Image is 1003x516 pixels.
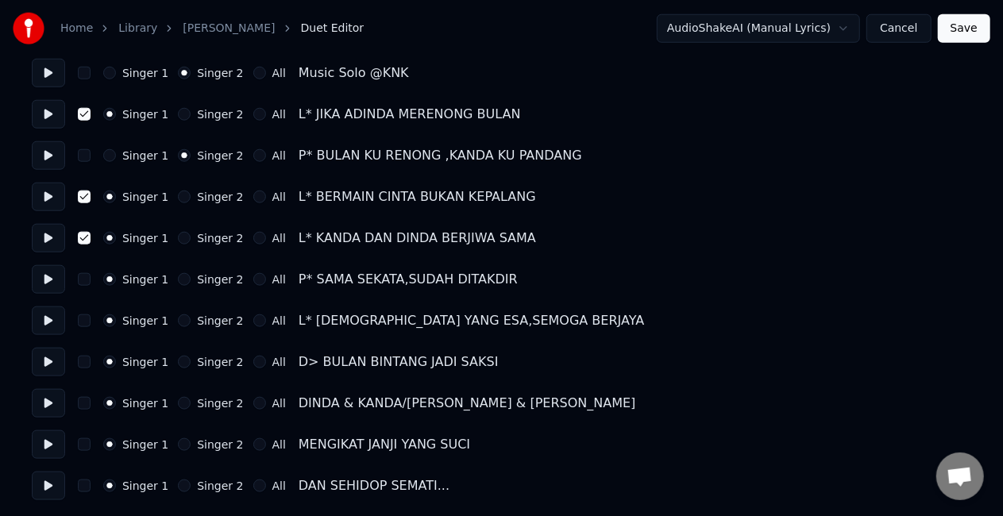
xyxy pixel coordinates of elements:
div: DAN SEHIDOP SEMATI... [299,476,449,495]
div: L* [DEMOGRAPHIC_DATA] YANG ESA,SEMOGA BERJAYA [299,311,644,330]
label: Singer 2 [197,480,243,491]
div: P* SAMA SEKATA,SUDAH DITAKDIR [299,270,518,289]
label: Singer 1 [122,274,168,285]
label: All [272,398,286,409]
button: Cancel [866,14,931,43]
label: Singer 2 [197,109,243,120]
div: L* JIKA ADINDA MERENONG BULAN [299,105,521,124]
label: All [272,109,286,120]
div: DINDA & KANDA/[PERSON_NAME] & [PERSON_NAME] [299,394,636,413]
div: D> BULAN BINTANG JADI SAKSI [299,352,499,372]
a: [PERSON_NAME] [183,21,275,37]
label: Singer 1 [122,398,168,409]
label: Singer 1 [122,315,168,326]
label: Singer 2 [197,67,243,79]
span: Duet Editor [301,21,365,37]
label: All [272,150,286,161]
label: Singer 2 [197,274,243,285]
label: All [272,274,286,285]
label: Singer 1 [122,150,168,161]
label: Singer 2 [197,315,243,326]
label: Singer 1 [122,480,168,491]
img: youka [13,13,44,44]
div: L* BERMAIN CINTA BUKAN KEPALANG [299,187,536,206]
label: All [272,439,286,450]
nav: breadcrumb [60,21,364,37]
a: Library [118,21,157,37]
label: Singer 2 [197,356,243,368]
label: Singer 2 [197,233,243,244]
div: L* KANDA DAN DINDA BERJIWA SAMA [299,229,536,248]
label: Singer 1 [122,233,168,244]
label: All [272,356,286,368]
div: Music Solo @KNK [299,64,409,83]
a: Home [60,21,93,37]
label: All [272,233,286,244]
label: Singer 2 [197,191,243,202]
label: Singer 2 [197,398,243,409]
div: P* BULAN KU RENONG ,KANDA KU PANDANG [299,146,582,165]
a: Open chat [936,452,984,500]
label: All [272,191,286,202]
label: Singer 1 [122,109,168,120]
label: Singer 1 [122,191,168,202]
label: Singer 1 [122,67,168,79]
label: Singer 2 [197,150,243,161]
label: All [272,315,286,326]
label: Singer 1 [122,356,168,368]
button: Save [938,14,990,43]
div: MENGIKAT JANJI YANG SUCI [299,435,470,454]
label: Singer 1 [122,439,168,450]
label: All [272,67,286,79]
label: All [272,480,286,491]
label: Singer 2 [197,439,243,450]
